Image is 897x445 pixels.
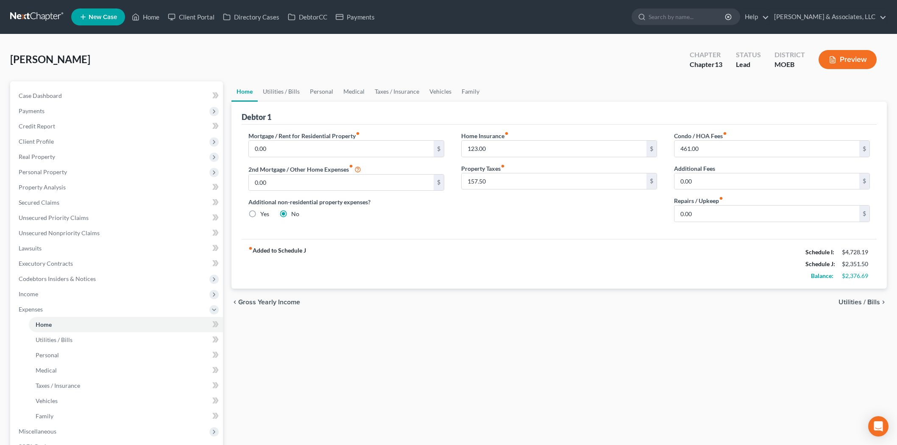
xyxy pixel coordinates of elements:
a: Property Analysis [12,180,223,195]
input: -- [249,175,434,191]
div: Lead [736,60,761,70]
div: Status [736,50,761,60]
span: Miscellaneous [19,428,56,435]
a: Medical [29,363,223,378]
span: Taxes / Insurance [36,382,80,389]
div: $4,728.19 [842,248,870,256]
a: Utilities / Bills [258,81,305,102]
label: Property Taxes [461,164,505,173]
span: Personal [36,351,59,359]
strong: Schedule J: [805,260,835,267]
div: $ [434,141,444,157]
a: Unsecured Nonpriority Claims [12,225,223,241]
div: $ [859,173,869,189]
i: fiber_manual_record [719,196,723,200]
i: fiber_manual_record [501,164,505,168]
div: $ [646,141,657,157]
label: Yes [260,210,269,218]
label: Home Insurance [461,131,509,140]
a: Case Dashboard [12,88,223,103]
span: [PERSON_NAME] [10,53,90,65]
span: Lawsuits [19,245,42,252]
span: Case Dashboard [19,92,62,99]
span: Executory Contracts [19,260,73,267]
button: Utilities / Bills chevron_right [838,299,887,306]
a: Secured Claims [12,195,223,210]
span: Expenses [19,306,43,313]
span: Real Property [19,153,55,160]
button: Preview [819,50,877,69]
i: chevron_left [231,299,238,306]
span: Family [36,412,53,420]
span: Home [36,321,52,328]
input: -- [462,141,646,157]
span: Vehicles [36,397,58,404]
label: Condo / HOA Fees [674,131,727,140]
strong: Balance: [811,272,833,279]
label: Additional non-residential property expenses? [248,197,444,206]
i: fiber_manual_record [248,246,253,250]
div: $2,376.69 [842,272,870,280]
input: -- [674,141,859,157]
label: Repairs / Upkeep [674,196,723,205]
i: fiber_manual_record [504,131,509,136]
span: Personal Property [19,168,67,175]
a: Credit Report [12,119,223,134]
label: 2nd Mortgage / Other Home Expenses [248,164,361,174]
a: [PERSON_NAME] & Associates, LLC [770,9,886,25]
span: New Case [89,14,117,20]
span: Codebtors Insiders & Notices [19,275,96,282]
a: Taxes / Insurance [29,378,223,393]
span: Unsecured Priority Claims [19,214,89,221]
span: Credit Report [19,122,55,130]
label: No [291,210,299,218]
i: fiber_manual_record [349,164,353,168]
a: Executory Contracts [12,256,223,271]
a: Home [128,9,164,25]
a: Client Portal [164,9,219,25]
div: $ [434,175,444,191]
span: Payments [19,107,45,114]
button: chevron_left Gross Yearly Income [231,299,300,306]
a: Family [457,81,485,102]
a: Lawsuits [12,241,223,256]
a: Help [741,9,769,25]
a: Family [29,409,223,424]
span: Client Profile [19,138,54,145]
span: Property Analysis [19,184,66,191]
a: Taxes / Insurance [370,81,424,102]
div: District [774,50,805,60]
label: Mortgage / Rent for Residential Property [248,131,360,140]
a: Unsecured Priority Claims [12,210,223,225]
a: Personal [29,348,223,363]
i: fiber_manual_record [356,131,360,136]
a: Directory Cases [219,9,284,25]
a: Medical [338,81,370,102]
strong: Added to Schedule J [248,246,306,282]
a: Payments [331,9,379,25]
input: -- [249,141,434,157]
a: DebtorCC [284,9,331,25]
a: Utilities / Bills [29,332,223,348]
div: Chapter [690,60,722,70]
div: $ [859,141,869,157]
input: Search by name... [649,9,726,25]
input: -- [462,173,646,189]
div: $2,351.50 [842,260,870,268]
label: Additional Fees [674,164,715,173]
span: Utilities / Bills [838,299,880,306]
a: Vehicles [29,393,223,409]
a: Home [231,81,258,102]
input: -- [674,206,859,222]
div: Chapter [690,50,722,60]
span: 13 [715,60,722,68]
a: Vehicles [424,81,457,102]
div: $ [646,173,657,189]
span: Medical [36,367,57,374]
a: Home [29,317,223,332]
span: Unsecured Nonpriority Claims [19,229,100,236]
span: Utilities / Bills [36,336,72,343]
a: Personal [305,81,338,102]
span: Secured Claims [19,199,59,206]
input: -- [674,173,859,189]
